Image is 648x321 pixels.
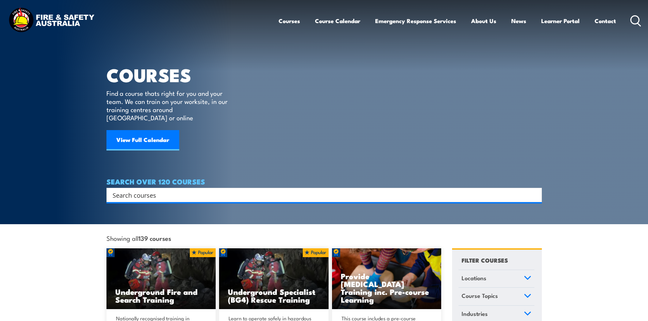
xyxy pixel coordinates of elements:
a: Course Topics [459,288,534,305]
h4: SEARCH OVER 120 COURSES [106,178,542,185]
p: Find a course thats right for you and your team. We can train on your worksite, in our training c... [106,89,231,122]
a: About Us [471,12,496,30]
a: Provide [MEDICAL_DATA] Training inc. Pre-course Learning [332,248,442,309]
h3: Underground Specialist (BG4) Rescue Training [228,288,320,303]
span: Showing all [106,234,171,242]
h3: Provide [MEDICAL_DATA] Training inc. Pre-course Learning [341,272,433,303]
img: Underground mine rescue [219,248,329,309]
h4: FILTER COURSES [462,255,508,265]
a: Locations [459,270,534,288]
img: Low Voltage Rescue and Provide CPR [332,248,442,309]
span: Industries [462,309,488,318]
a: Courses [279,12,300,30]
a: Underground Specialist (BG4) Rescue Training [219,248,329,309]
img: Underground mine rescue [106,248,216,309]
a: Learner Portal [541,12,580,30]
a: Contact [595,12,616,30]
span: Course Topics [462,291,498,300]
a: Underground Fire and Search Training [106,248,216,309]
a: View Full Calendar [106,130,179,150]
span: Locations [462,273,486,283]
strong: 139 courses [138,233,171,243]
h1: COURSES [106,67,237,83]
input: Search input [113,190,527,200]
h3: Underground Fire and Search Training [115,288,207,303]
a: News [511,12,526,30]
form: Search form [114,190,528,200]
button: Search magnifier button [530,190,539,200]
a: Course Calendar [315,12,360,30]
a: Emergency Response Services [375,12,456,30]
